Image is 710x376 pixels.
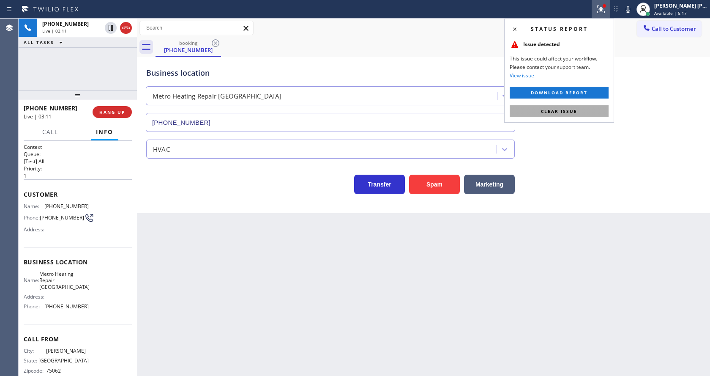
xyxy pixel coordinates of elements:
[42,28,67,34] span: Live | 03:11
[38,357,89,364] span: [GEOGRAPHIC_DATA]
[24,158,132,165] p: [Test] All
[153,91,282,101] div: Metro Heating Repair [GEOGRAPHIC_DATA]
[24,303,44,310] span: Phone:
[637,21,702,37] button: Call to Customer
[105,22,117,34] button: Hold Customer
[99,109,125,115] span: HANG UP
[24,214,40,221] span: Phone:
[24,294,46,300] span: Address:
[24,190,132,198] span: Customer
[24,143,132,151] h1: Context
[464,175,515,194] button: Marketing
[44,203,89,209] span: [PHONE_NUMBER]
[19,37,71,47] button: ALL TASKS
[39,271,90,290] span: Metro Heating Repair [GEOGRAPHIC_DATA]
[46,348,88,354] span: [PERSON_NAME]
[146,67,515,79] div: Business location
[146,113,515,132] input: Phone Number
[24,277,39,283] span: Name:
[24,258,132,266] span: Business location
[409,175,460,194] button: Spam
[24,368,46,374] span: Zipcode:
[24,357,38,364] span: State:
[96,128,113,136] span: Info
[93,106,132,118] button: HANG UP
[24,348,46,354] span: City:
[156,40,220,46] div: booking
[354,175,405,194] button: Transfer
[24,113,52,120] span: Live | 03:11
[622,3,634,15] button: Mute
[42,128,58,136] span: Call
[24,335,132,343] span: Call From
[91,124,118,140] button: Info
[156,46,220,54] div: [PHONE_NUMBER]
[24,203,44,209] span: Name:
[24,104,77,112] span: [PHONE_NUMBER]
[24,226,46,233] span: Address:
[153,144,170,154] div: HVAC
[654,10,687,16] span: Available | 5:17
[24,39,54,45] span: ALL TASKS
[652,25,696,33] span: Call to Customer
[24,165,132,172] h2: Priority:
[37,124,63,140] button: Call
[24,151,132,158] h2: Queue:
[24,172,132,179] p: 1
[120,22,132,34] button: Hang up
[654,2,707,9] div: [PERSON_NAME] [PERSON_NAME]
[46,368,88,374] span: 75062
[44,303,89,310] span: [PHONE_NUMBER]
[40,214,84,221] span: [PHONE_NUMBER]
[156,38,220,56] div: (214) 995-3698
[140,21,253,35] input: Search
[42,20,89,27] span: [PHONE_NUMBER]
